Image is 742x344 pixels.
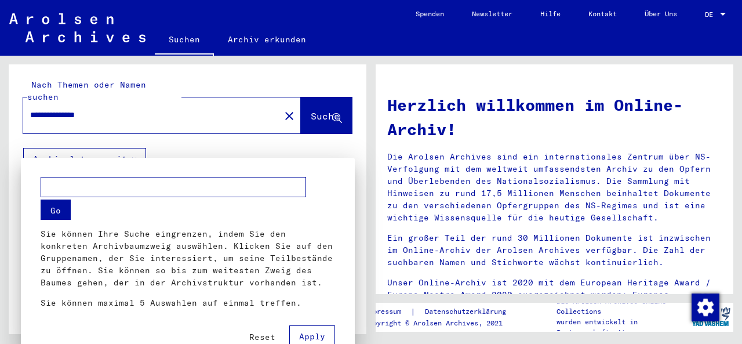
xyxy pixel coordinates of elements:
[41,199,71,219] button: Go
[692,294,719,321] img: Zustimmung ändern
[41,296,335,309] p: Sie können maximal 5 Auswahlen auf einmal treffen.
[299,331,325,341] span: Apply
[41,227,335,288] p: Sie können Ihre Suche eingrenzen, indem Sie den konkreten Archivbaumzweig auswählen. Klicken Sie ...
[249,331,275,342] span: Reset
